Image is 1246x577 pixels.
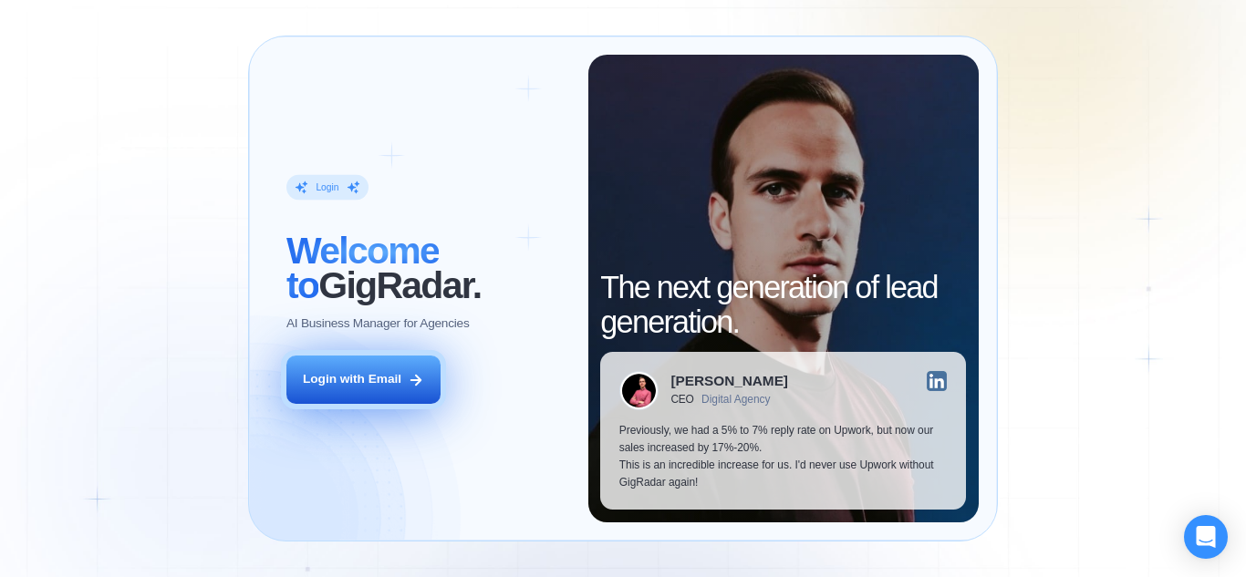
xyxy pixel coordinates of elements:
h2: The next generation of lead generation. [600,271,966,339]
p: Previously, we had a 5% to 7% reply rate on Upwork, but now our sales increased by 17%-20%. This ... [619,422,948,490]
div: Login [316,181,338,194]
div: Open Intercom Messenger [1184,515,1228,559]
div: CEO [670,394,693,407]
div: [PERSON_NAME] [670,374,788,387]
div: Digital Agency [701,394,770,407]
p: AI Business Manager for Agencies [286,315,469,333]
button: Login with Email [286,355,441,404]
span: Welcome to [286,230,439,306]
div: Login with Email [303,371,401,388]
h2: ‍ GigRadar. [286,234,569,303]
